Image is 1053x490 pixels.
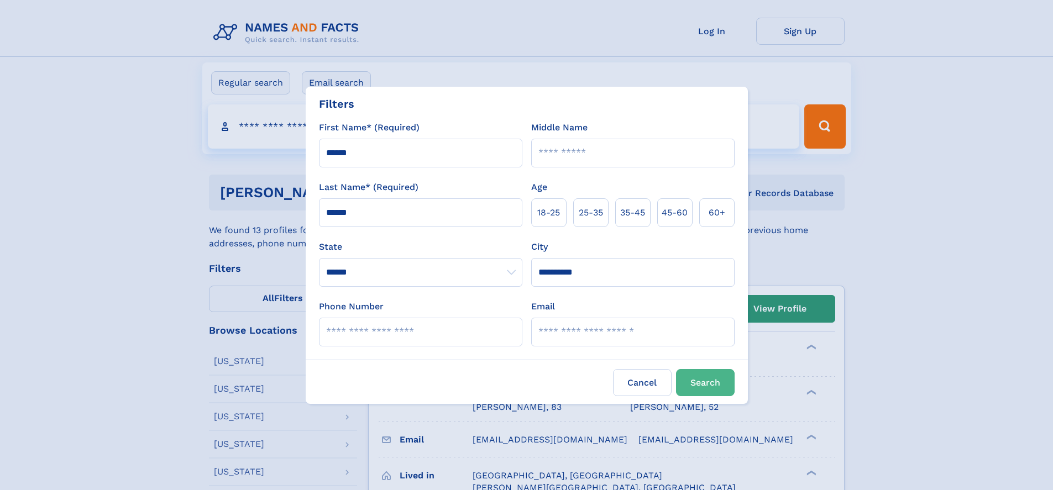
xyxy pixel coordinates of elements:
label: State [319,240,522,254]
span: 25‑35 [579,206,603,219]
button: Search [676,369,735,396]
div: Filters [319,96,354,112]
label: Last Name* (Required) [319,181,418,194]
label: Phone Number [319,300,384,313]
span: 45‑60 [662,206,688,219]
label: First Name* (Required) [319,121,420,134]
span: 60+ [709,206,725,219]
label: Cancel [613,369,672,396]
span: 18‑25 [537,206,560,219]
label: Email [531,300,555,313]
label: City [531,240,548,254]
label: Middle Name [531,121,588,134]
label: Age [531,181,547,194]
span: 35‑45 [620,206,645,219]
